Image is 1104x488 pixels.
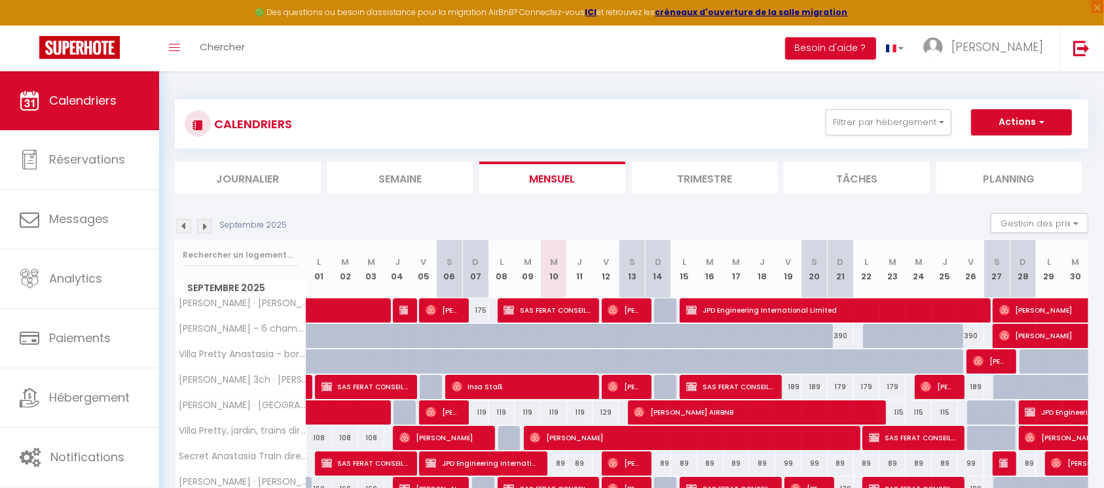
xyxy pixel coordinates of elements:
img: Super Booking [39,36,120,59]
button: Filtrer par hébergement [826,109,951,135]
div: 175 [462,298,488,322]
span: [PERSON_NAME] · [PERSON_NAME] bords de Seine avec Jardin [177,477,308,487]
th: 05 [411,240,437,298]
div: 89 [697,451,724,476]
abbr: M [550,256,558,268]
div: 89 [567,451,593,476]
span: SAS FERAT CONSEILS [322,451,409,476]
th: 18 [749,240,775,298]
abbr: S [447,256,452,268]
div: 179 [828,375,854,399]
span: Analytics [49,270,102,287]
div: 89 [854,451,880,476]
div: 115 [906,400,932,425]
div: 89 [1010,451,1036,476]
th: 26 [958,240,984,298]
div: 89 [828,451,854,476]
span: Calendriers [49,92,117,109]
a: ... [PERSON_NAME] [913,26,1059,71]
li: Trimestre [632,162,778,194]
th: 23 [879,240,906,298]
li: Tâches [784,162,930,194]
span: [PERSON_NAME] · [GEOGRAPHIC_DATA][PERSON_NAME] , train direct [GEOGRAPHIC_DATA] 22 min [177,400,308,410]
li: Journalier [175,162,321,194]
div: 89 [906,451,932,476]
th: 14 [645,240,671,298]
div: 99 [801,451,828,476]
div: 89 [879,451,906,476]
span: [PERSON_NAME] [608,298,642,322]
abbr: L [1047,256,1051,268]
div: 99 [775,451,801,476]
h3: CALENDRIERS [211,109,292,139]
a: ICI [585,7,597,18]
th: 01 [306,240,333,298]
strong: créneaux d'ouverture de la salle migration [655,7,848,18]
th: 30 [1062,240,1088,298]
span: SAS FERAT CONSEILS [504,298,591,322]
div: 390 [828,324,854,348]
abbr: L [682,256,686,268]
div: 189 [801,375,828,399]
li: Mensuel [479,162,625,194]
div: 189 [958,375,984,399]
span: Messages [49,211,109,227]
th: 09 [515,240,541,298]
abbr: M [915,256,923,268]
abbr: D [472,256,479,268]
span: SAS FERAT CONSEILS [322,374,409,399]
abbr: V [786,256,792,268]
abbr: V [968,256,974,268]
span: SAS FERAT CONSEILS [686,374,773,399]
abbr: D [837,256,844,268]
div: 189 [775,375,801,399]
span: [PERSON_NAME] AIRBNB [608,374,642,399]
span: Notifications [50,449,124,465]
div: 108 [306,426,333,450]
abbr: M [889,256,896,268]
span: JPD Engineering International Limited [399,298,408,322]
div: 179 [854,375,880,399]
abbr: J [578,256,583,268]
abbr: D [1020,256,1026,268]
th: 24 [906,240,932,298]
th: 21 [828,240,854,298]
abbr: M [524,256,532,268]
div: 119 [488,400,515,425]
abbr: V [420,256,426,268]
div: 129 [593,400,619,425]
abbr: L [864,256,868,268]
div: 108 [332,426,358,450]
div: 99 [958,451,984,476]
div: 179 [879,375,906,399]
th: 08 [488,240,515,298]
button: Besoin d'aide ? [785,37,876,60]
th: 13 [619,240,645,298]
li: Planning [936,162,1082,194]
span: Hébergement [49,389,130,406]
div: 89 [645,451,671,476]
th: 17 [724,240,750,298]
span: JPD Engineering International Limited [999,451,1008,476]
th: 04 [384,240,411,298]
th: 29 [1036,240,1062,298]
div: 119 [541,400,567,425]
img: logout [1073,40,1090,56]
button: Ouvrir le widget de chat LiveChat [10,5,50,44]
th: 20 [801,240,828,298]
th: 27 [984,240,1010,298]
th: 19 [775,240,801,298]
abbr: M [1071,256,1079,268]
li: Semaine [327,162,473,194]
span: Insa Staß [452,374,591,399]
span: Villa Pretty Anastasia - bord de Seine - jardin [177,349,308,359]
abbr: L [500,256,504,268]
span: Chercher [200,40,245,54]
abbr: M [341,256,349,268]
button: Gestion des prix [991,213,1088,233]
div: 89 [749,451,775,476]
div: 108 [358,426,384,450]
abbr: V [603,256,609,268]
div: 89 [724,451,750,476]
